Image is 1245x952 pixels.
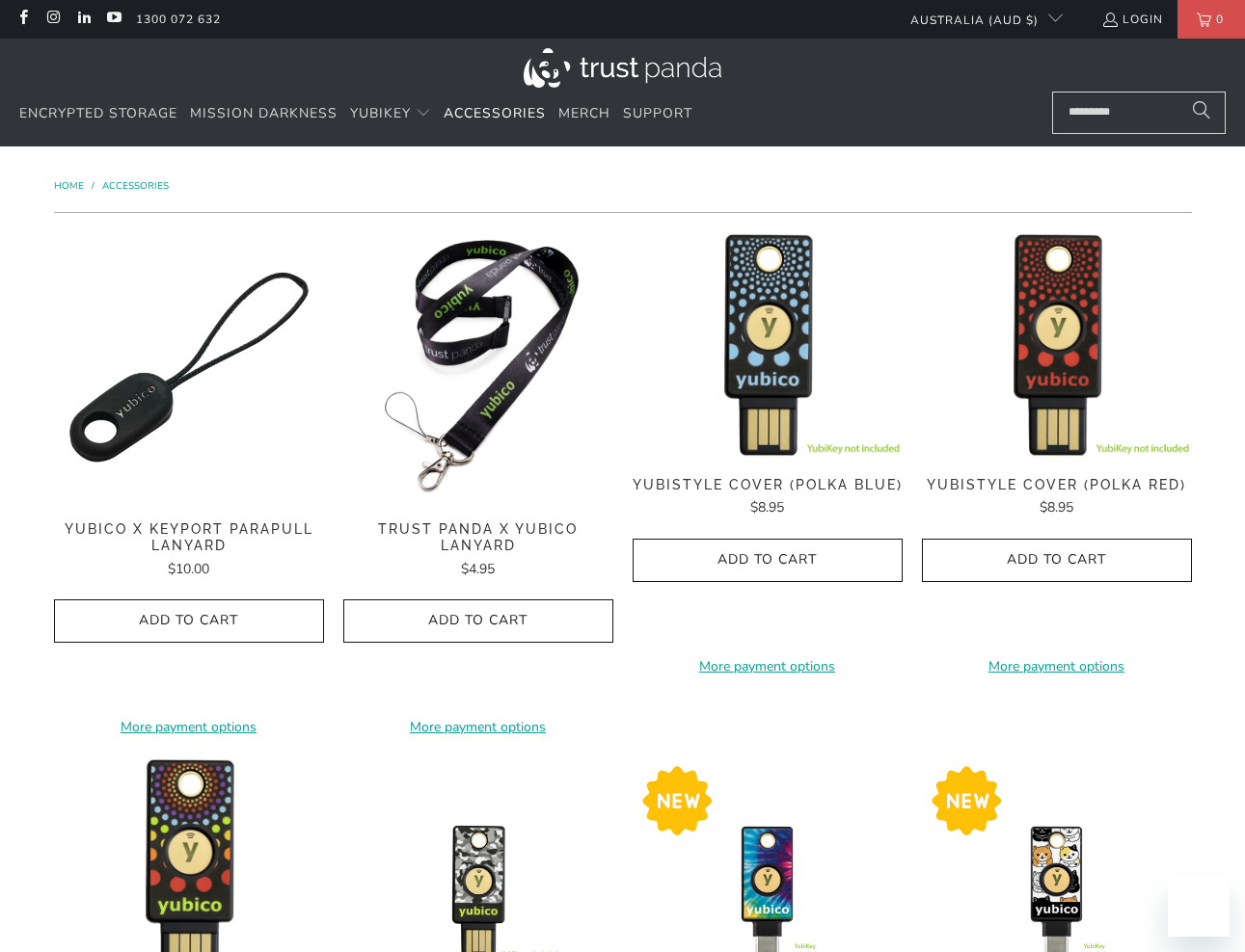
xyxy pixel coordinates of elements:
[524,48,721,88] img: Trust Panda Australia
[653,552,882,569] span: Add to Cart
[343,521,613,554] span: Trust Panda x Yubico Lanyard
[633,477,903,493] span: YubiStyle Cover (Polka Blue)
[102,179,169,193] a: Accessories
[168,560,209,578] span: $10.00
[558,104,610,122] span: Merch
[364,613,593,629] span: Add to Cart
[350,104,411,122] span: YubiKey
[922,232,1192,457] img: YubiStyle Cover (Polka Red) - Trust Panda
[190,92,338,137] a: Mission Darkness
[1052,92,1226,134] input: Search...
[19,104,177,122] span: Encrypted Storage
[75,12,92,27] a: Trust Panda Australia on LinkedIn
[54,179,84,193] span: Home
[54,717,324,738] a: More payment options
[54,521,324,580] a: Yubico x Keyport Parapull Lanyard $10.00
[343,717,613,738] a: More payment options
[136,9,221,30] a: 1300 072 632
[54,521,324,554] span: Yubico x Keyport Parapull Lanyard
[444,92,546,137] a: Accessories
[1177,92,1226,134] button: Search
[1101,9,1163,30] a: Login
[633,477,903,519] a: YubiStyle Cover (Polka Blue) $8.95
[54,232,324,502] img: Yubico x Keyport Parapull Lanyard - Trust Panda
[922,477,1192,493] span: YubiStyle Cover (Polka Red)
[54,599,324,643] button: Add to Cart
[14,12,31,27] a: Trust Panda Australia on Facebook
[558,92,610,137] a: Merch
[922,477,1192,519] a: YubiStyle Cover (Polka Red) $8.95
[942,552,1172,569] span: Add to Cart
[343,232,613,502] img: Trust Panda Yubico Lanyard - Trust Panda
[350,92,431,137] summary: YubiKey
[19,92,692,137] nav: Translation missing: en.navigation.header.main_nav
[1040,498,1073,516] span: $8.95
[54,179,87,193] a: Home
[1168,875,1230,937] iframe: Button to launch messaging window
[54,232,324,502] a: Yubico x Keyport Parapull Lanyard - Trust Panda Yubico x Keyport Parapull Lanyard - Trust Panda
[74,613,304,629] span: Add to Cart
[623,104,692,122] span: Support
[44,12,61,27] a: Trust Panda Australia on Instagram
[343,521,613,580] a: Trust Panda x Yubico Lanyard $4.95
[19,92,177,137] a: Encrypted Storage
[922,656,1192,677] a: More payment options
[444,104,546,122] span: Accessories
[105,12,122,27] a: Trust Panda Australia on YouTube
[190,104,338,122] span: Mission Darkness
[633,539,903,582] button: Add to Cart
[750,498,784,516] span: $8.95
[633,232,903,457] img: YubiStyle Cover (Polka Blue) - Trust Panda
[343,599,613,643] button: Add to Cart
[461,560,495,578] span: $4.95
[633,656,903,677] a: More payment options
[92,179,95,193] span: /
[623,92,692,137] a: Support
[922,539,1192,582] button: Add to Cart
